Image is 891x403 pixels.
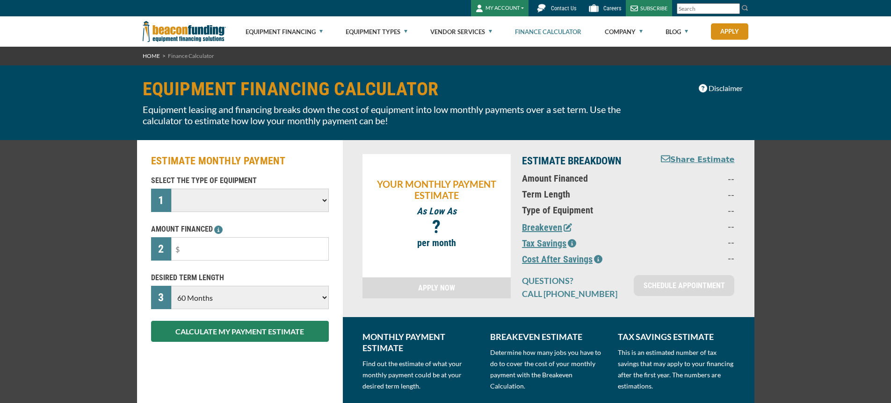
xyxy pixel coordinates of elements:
[603,5,621,12] span: Careers
[652,173,734,184] p: --
[143,52,160,59] a: HOME
[618,331,734,342] p: TAX SAVINGS ESTIMATE
[151,224,329,235] p: AMOUNT FINANCED
[151,321,329,342] button: CALCULATE MY PAYMENT ESTIMATE
[652,220,734,232] p: --
[666,17,688,47] a: Blog
[522,205,641,216] p: Type of Equipment
[362,277,511,298] a: APPLY NOW
[741,4,749,12] img: Search
[551,5,576,12] span: Contact Us
[151,237,172,261] div: 2
[362,331,479,354] p: MONTHLY PAYMENT ESTIMATE
[362,358,479,392] p: Find out the estimate of what your monthly payment could be at your desired term length.
[522,252,602,266] button: Cost After Savings
[652,205,734,216] p: --
[367,221,507,233] p: ?
[490,331,607,342] p: BREAKEVEN ESTIMATE
[652,189,734,200] p: --
[151,272,329,283] p: DESIRED TERM LENGTH
[522,275,623,286] p: QUESTIONS?
[652,252,734,263] p: --
[618,347,734,392] p: This is an estimated number of tax savings that may apply to your financing after the first year....
[143,79,646,99] h1: EQUIPMENT FINANCING CALCULATOR
[522,288,623,299] p: CALL [PHONE_NUMBER]
[151,175,329,186] p: SELECT THE TYPE OF EQUIPMENT
[693,79,749,97] button: Disclaimer
[522,189,641,200] p: Term Length
[730,5,738,13] a: Clear search text
[522,173,641,184] p: Amount Financed
[709,83,743,94] span: Disclaimer
[171,237,328,261] input: $
[367,205,507,217] p: As Low As
[522,154,641,168] p: ESTIMATE BREAKDOWN
[168,52,214,59] span: Finance Calculator
[490,347,607,392] p: Determine how many jobs you have to do to cover the cost of your monthly payment with the Breakev...
[677,3,740,14] input: Search
[522,220,572,234] button: Breakeven
[143,16,226,47] img: Beacon Funding Corporation logo
[151,154,329,168] h2: ESTIMATE MONTHLY PAYMENT
[652,236,734,247] p: --
[246,17,323,47] a: Equipment Financing
[367,237,507,248] p: per month
[151,189,172,212] div: 1
[711,23,748,40] a: Apply
[634,275,734,296] a: SCHEDULE APPOINTMENT
[430,17,492,47] a: Vendor Services
[515,17,581,47] a: Finance Calculator
[346,17,407,47] a: Equipment Types
[522,236,576,250] button: Tax Savings
[661,154,735,166] button: Share Estimate
[151,286,172,309] div: 3
[143,104,646,126] p: Equipment leasing and financing breaks down the cost of equipment into low monthly payments over ...
[367,178,507,201] p: YOUR MONTHLY PAYMENT ESTIMATE
[605,17,643,47] a: Company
